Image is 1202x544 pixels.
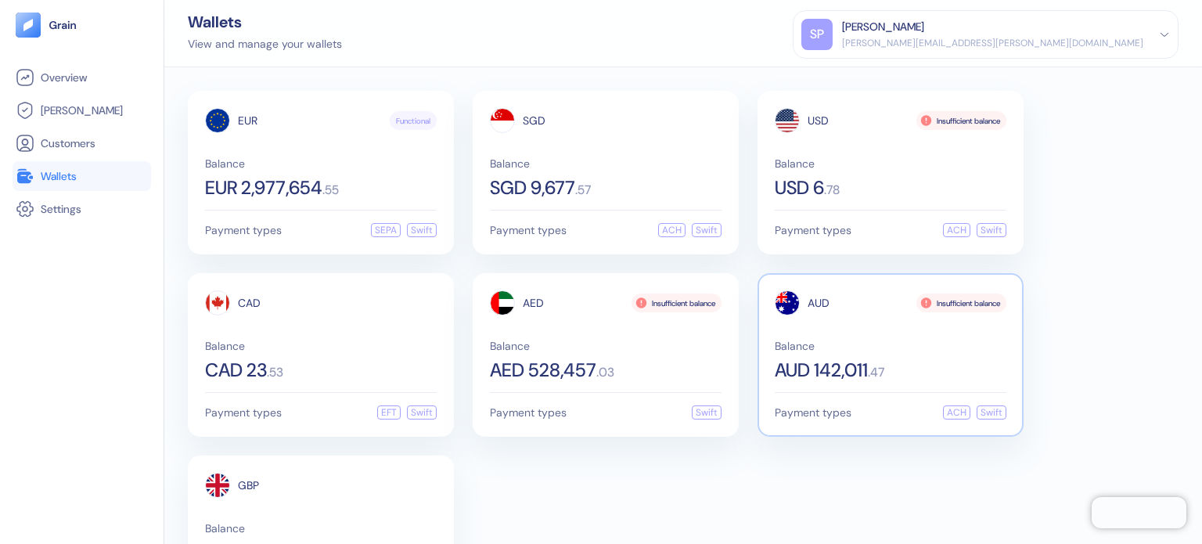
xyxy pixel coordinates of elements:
[205,407,282,418] span: Payment types
[943,223,970,237] div: ACH
[41,135,95,151] span: Customers
[396,115,430,127] span: Functional
[868,366,884,379] span: . 47
[238,115,257,126] span: EUR
[658,223,686,237] div: ACH
[842,36,1143,50] div: [PERSON_NAME][EMAIL_ADDRESS][PERSON_NAME][DOMAIN_NAME]
[16,167,148,186] a: Wallets
[371,223,401,237] div: SEPA
[205,158,437,169] span: Balance
[1092,497,1186,528] iframe: Chatra live chat
[205,361,267,380] span: CAD 23
[377,405,401,420] div: EFT
[41,70,87,85] span: Overview
[490,340,722,351] span: Balance
[16,200,148,218] a: Settings
[775,158,1006,169] span: Balance
[490,225,567,236] span: Payment types
[16,101,148,120] a: [PERSON_NAME]
[490,407,567,418] span: Payment types
[490,158,722,169] span: Balance
[775,361,868,380] span: AUD 142,011
[842,19,924,35] div: [PERSON_NAME]
[188,36,342,52] div: View and manage your wallets
[575,184,591,196] span: . 57
[41,201,81,217] span: Settings
[322,184,339,196] span: . 55
[943,405,970,420] div: ACH
[808,297,830,308] span: AUD
[205,340,437,351] span: Balance
[775,340,1006,351] span: Balance
[916,111,1006,130] div: Insufficient balance
[16,13,41,38] img: logo-tablet-V2.svg
[205,523,437,534] span: Balance
[188,14,342,30] div: Wallets
[41,103,123,118] span: [PERSON_NAME]
[523,297,544,308] span: AED
[977,405,1006,420] div: Swift
[16,134,148,153] a: Customers
[916,294,1006,312] div: Insufficient balance
[16,68,148,87] a: Overview
[692,405,722,420] div: Swift
[238,480,259,491] span: GBP
[775,407,851,418] span: Payment types
[596,366,614,379] span: . 03
[490,178,575,197] span: SGD 9,677
[523,115,545,126] span: SGD
[407,405,437,420] div: Swift
[692,223,722,237] div: Swift
[49,20,77,31] img: logo
[632,294,722,312] div: Insufficient balance
[41,168,77,184] span: Wallets
[824,184,840,196] span: . 78
[490,361,596,380] span: AED 528,457
[267,366,283,379] span: . 53
[801,19,833,50] div: SP
[407,223,437,237] div: Swift
[977,223,1006,237] div: Swift
[205,225,282,236] span: Payment types
[205,178,322,197] span: EUR 2,977,654
[775,225,851,236] span: Payment types
[808,115,829,126] span: USD
[775,178,824,197] span: USD 6
[238,297,261,308] span: CAD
